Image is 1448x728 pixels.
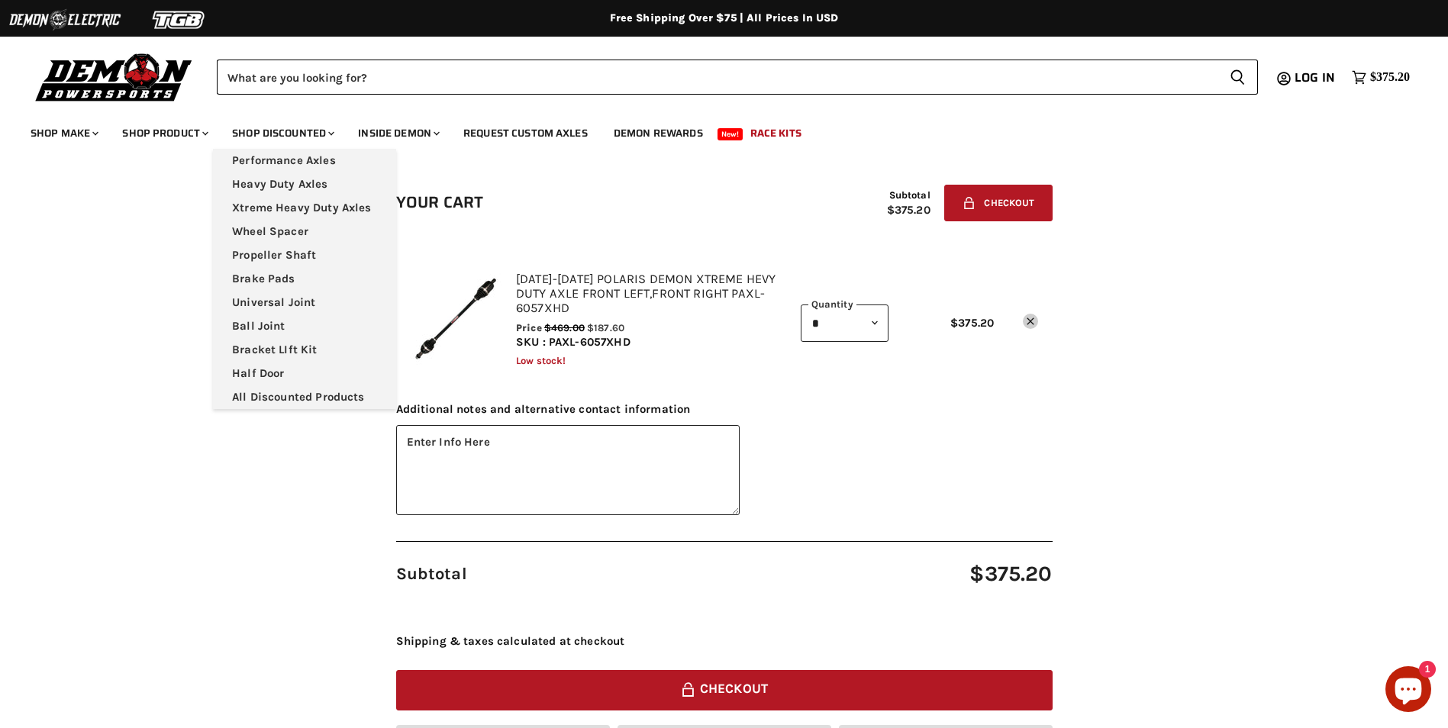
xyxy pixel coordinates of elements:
[396,194,484,212] h1: Your cart
[396,562,700,586] span: Subtotal
[1288,71,1344,85] a: Log in
[1344,66,1417,89] a: $375.20
[718,128,743,140] span: New!
[516,355,566,366] span: Low stock!
[213,149,396,409] ul: Main menu
[950,316,994,330] span: $375.20
[213,196,396,220] a: Xtreme Heavy Duty Axles
[213,362,396,385] a: Half Door
[213,267,396,291] a: Brake Pads
[944,185,1052,221] button: Checkout
[1381,666,1436,716] inbox-online-store-chat: Shopify online store chat
[8,5,122,34] img: Demon Electric Logo 2
[221,118,343,149] a: Shop Discounted
[1295,68,1335,87] span: Log in
[544,322,585,333] span: $469.00
[213,291,396,314] a: Universal Joint
[213,338,396,362] a: Bracket LIft Kit
[1217,60,1258,95] button: Search
[452,118,599,149] a: Request Custom Axles
[114,11,1335,25] div: Free Shipping Over $75 | All Prices In USD
[396,670,1053,710] button: Checkout
[217,60,1258,95] form: Product
[213,172,396,196] a: Heavy Duty Axles
[122,5,237,34] img: TGB Logo 2
[700,562,1053,586] span: $375.20
[516,272,776,315] a: [DATE]-[DATE] Polaris Demon Xtreme Hevy Duty Axle Front Left,Front Right PAXL-6057XHD
[31,50,198,104] img: Demon Powersports
[213,220,396,243] a: Wheel Spacer
[19,118,108,149] a: Shop Make
[111,118,218,149] a: Shop Product
[739,118,813,149] a: Race Kits
[602,118,714,149] a: Demon Rewards
[396,403,1053,416] span: Additional notes and alternative contact information
[213,314,396,338] a: Ball Joint
[19,111,1406,149] ul: Main menu
[217,60,1217,95] input: Search
[587,322,624,333] span: $187.60
[213,385,396,409] a: All Discounted Products
[410,273,501,365] img: 2014-2023 Polaris Demon Xtreme Hevy Duty Axle Front Left,Front Right PAXL-6057XHD
[887,189,930,217] div: Subtotal
[1370,70,1410,85] span: $375.20
[887,204,930,217] span: $375.20
[213,149,396,172] a: Performance Axles
[801,304,888,342] select: Quantity
[213,243,396,267] a: Propeller Shaft
[516,335,630,349] span: SKU : PAXL-6057XHD
[347,118,449,149] a: Inside Demon
[1023,314,1038,329] a: remove 2014-2023 Polaris Demon Xtreme Hevy Duty Axle Front Left,Front Right PAXL-6057XHD
[516,322,542,333] span: Price
[396,633,1053,650] div: Shipping & taxes calculated at checkout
